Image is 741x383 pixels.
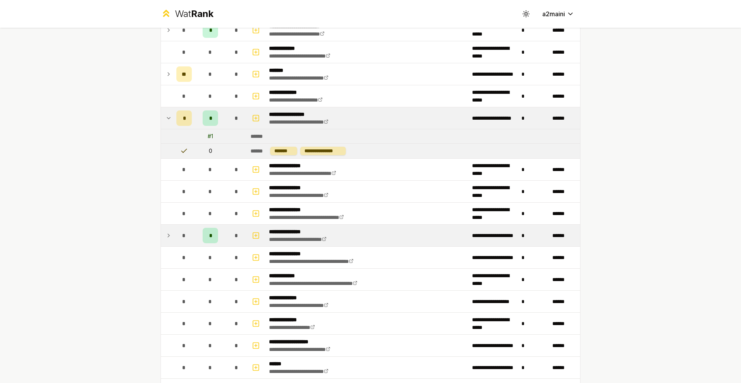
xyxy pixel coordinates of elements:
td: 0 [195,144,226,158]
span: a2maini [542,9,565,19]
button: a2maini [536,7,580,21]
span: Rank [191,8,213,19]
a: WatRank [161,8,213,20]
div: Wat [175,8,213,20]
div: # 1 [208,132,213,140]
